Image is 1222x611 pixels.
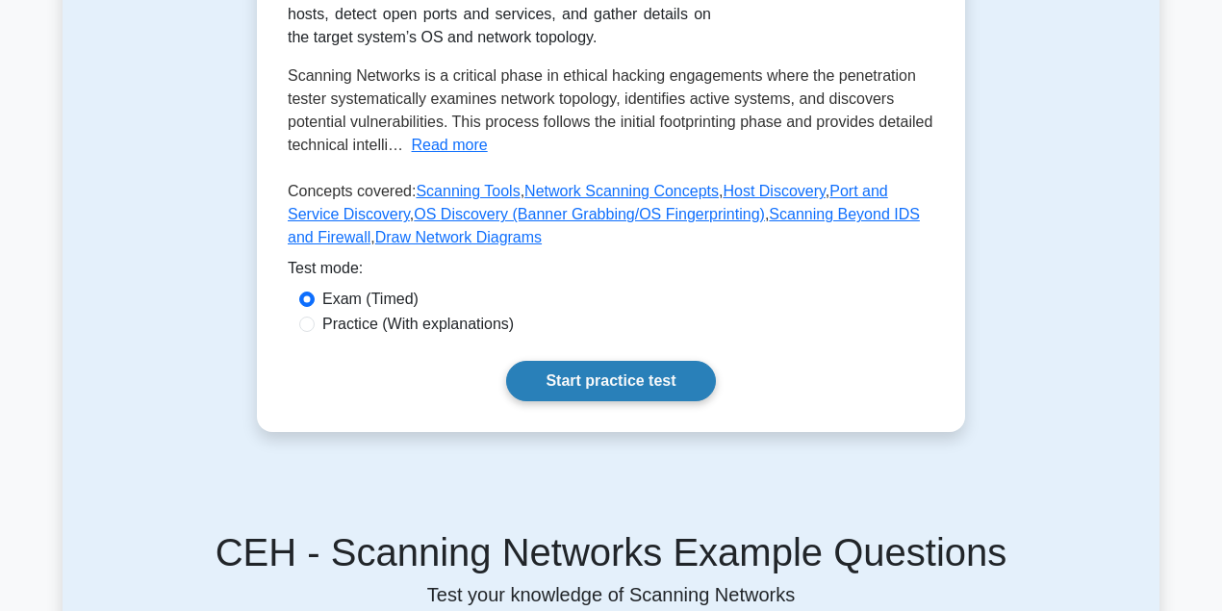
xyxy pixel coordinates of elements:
[288,180,934,257] p: Concepts covered: , , , , , ,
[288,257,934,288] div: Test mode:
[375,229,542,245] a: Draw Network Diagrams
[723,183,825,199] a: Host Discovery
[86,529,1136,575] h5: CEH - Scanning Networks Example Questions
[322,288,419,311] label: Exam (Timed)
[412,134,488,157] button: Read more
[414,206,765,222] a: OS Discovery (Banner Grabbing/OS Fingerprinting)
[506,361,715,401] a: Start practice test
[322,313,514,336] label: Practice (With explanations)
[524,183,719,199] a: Network Scanning Concepts
[86,583,1136,606] p: Test your knowledge of Scanning Networks
[288,67,932,153] span: Scanning Networks is a critical phase in ethical hacking engagements where the penetration tester...
[416,183,520,199] a: Scanning Tools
